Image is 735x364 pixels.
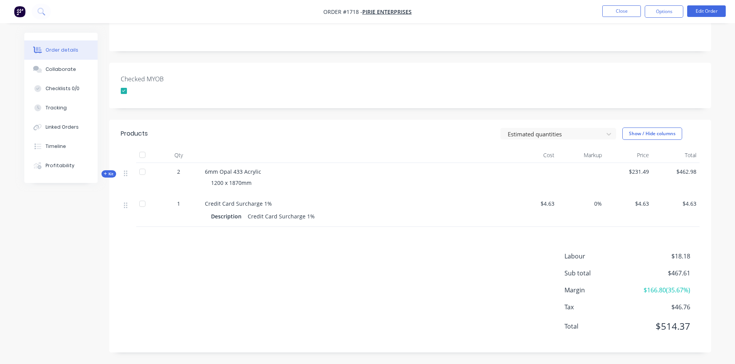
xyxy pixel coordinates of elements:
div: Products [121,129,148,138]
button: Linked Orders [24,117,98,137]
button: Collaborate [24,60,98,79]
button: Checklists 0/0 [24,79,98,98]
span: 0% [561,200,602,208]
button: Close [602,5,641,17]
div: Collaborate [46,66,76,73]
div: Timeline [46,143,66,150]
button: Edit Order [687,5,726,17]
div: Credit Card Surcharge 1% [245,211,318,222]
button: Kit [101,170,116,178]
span: 1 [177,200,180,208]
span: Credit Card Surcharge 1% [205,200,272,207]
button: Order details [24,40,98,60]
span: 1200 x 1870mm [211,179,252,186]
span: $462.98 [655,168,696,176]
div: Price [605,148,652,163]
span: $46.76 [633,302,690,312]
button: Tracking [24,98,98,117]
span: Total [564,322,633,331]
span: $18.18 [633,252,690,261]
div: Order details [46,47,78,54]
button: Timeline [24,137,98,156]
span: $4.63 [655,200,696,208]
span: 6mm Opal 433 Acrylic [205,168,261,175]
span: Margin [564,285,633,295]
span: Order #1718 - [323,8,362,15]
div: Tracking [46,104,67,111]
button: Options [645,5,683,18]
div: Linked Orders [46,124,79,131]
span: Labour [564,252,633,261]
span: Kit [104,171,114,177]
div: Cost [510,148,558,163]
div: Checklists 0/0 [46,85,79,92]
span: Tax [564,302,633,312]
span: $467.61 [633,268,690,278]
span: $4.63 [514,200,555,208]
label: Checked MYOB [121,74,217,84]
div: Qty [155,148,202,163]
span: $514.37 [633,319,690,333]
div: Description [211,211,245,222]
button: Profitability [24,156,98,175]
img: Factory [14,6,25,17]
div: Profitability [46,162,74,169]
button: Show / Hide columns [622,127,682,140]
a: Pirie Enterprises [362,8,412,15]
span: $4.63 [608,200,649,208]
span: $166.80 ( 35.67 %) [633,285,690,295]
div: Total [652,148,700,163]
span: $231.49 [608,168,649,176]
span: Sub total [564,268,633,278]
div: Markup [558,148,605,163]
span: 2 [177,168,180,176]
